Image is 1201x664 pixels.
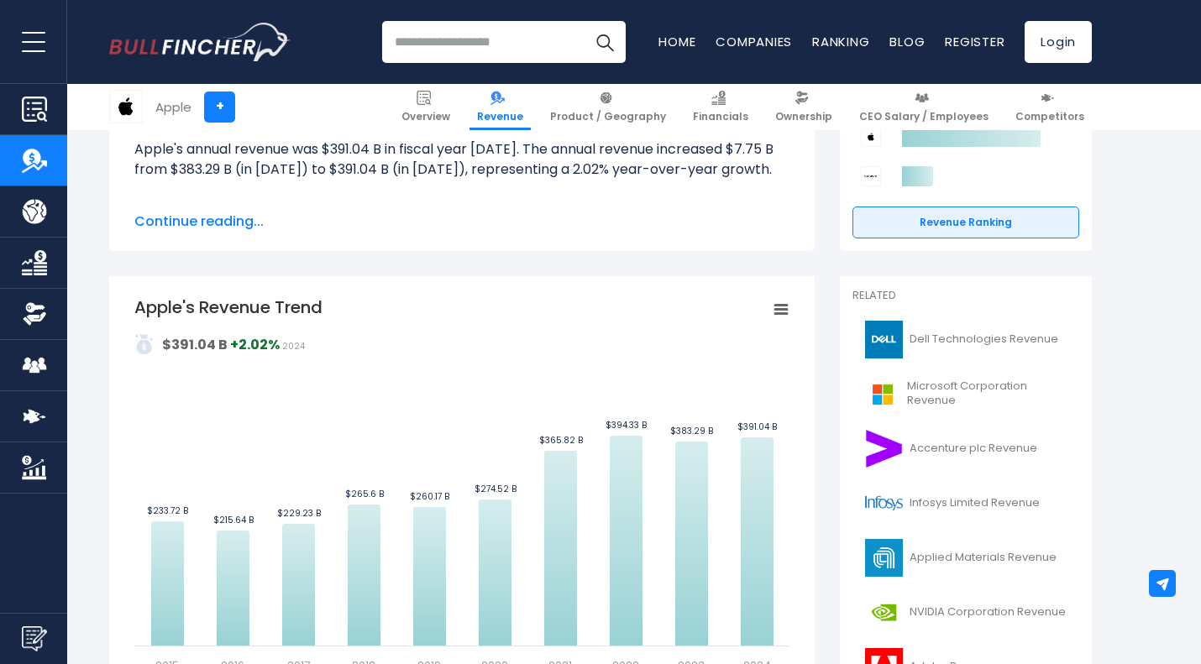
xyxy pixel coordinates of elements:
[859,110,989,123] span: CEO Salary / Employees
[658,33,695,50] a: Home
[889,33,925,50] a: Blog
[863,375,902,413] img: MSFT logo
[852,371,1079,417] a: Microsoft Corporation Revenue
[134,334,155,354] img: addasd
[213,514,254,526] text: $215.64 B
[134,200,789,260] li: Apple's quarterly revenue was $94.04 B in the quarter ending [DATE]. The quarterly revenue increa...
[109,23,290,61] a: Go to homepage
[863,539,905,577] img: AMAT logo
[162,335,228,354] strong: $391.04 B
[134,295,323,319] tspan: Apple's Revenue Trend
[693,110,748,123] span: Financials
[401,110,450,123] span: Overview
[394,84,458,130] a: Overview
[277,507,321,520] text: $229.23 B
[469,84,531,130] a: Revenue
[863,484,905,522] img: INFY logo
[852,289,1079,303] p: Related
[147,505,188,517] text: $233.72 B
[477,110,523,123] span: Revenue
[737,421,777,433] text: $391.04 B
[852,316,1079,363] a: Dell Technologies Revenue
[716,33,792,50] a: Companies
[110,91,142,123] img: AAPL logo
[1025,21,1092,63] a: Login
[852,480,1079,526] a: Infosys Limited Revenue
[670,425,713,437] text: $383.29 B
[852,535,1079,581] a: Applied Materials Revenue
[410,490,449,503] text: $260.17 B
[861,127,881,147] img: Apple competitors logo
[863,321,905,358] img: DELL logo
[584,21,626,63] button: Search
[282,340,305,353] span: 2024
[861,166,881,186] img: Sony Group Corporation competitors logo
[852,84,996,130] a: CEO Salary / Employees
[685,84,756,130] a: Financials
[606,419,647,431] text: $394.33 B
[475,483,517,495] text: $274.52 B
[945,33,1004,50] a: Register
[155,97,191,117] div: Apple
[543,84,674,130] a: Product / Geography
[863,430,905,468] img: ACN logo
[134,139,789,180] li: Apple's annual revenue was $391.04 B in fiscal year [DATE]. The annual revenue increased $7.75 B ...
[22,301,47,327] img: Ownership
[204,91,235,123] a: +
[863,593,905,631] img: NVDA logo
[134,212,789,232] span: Continue reading...
[768,84,840,130] a: Ownership
[1008,84,1092,130] a: Competitors
[539,434,583,447] text: $365.82 B
[852,589,1079,635] a: NVIDIA Corporation Revenue
[812,33,869,50] a: Ranking
[109,23,291,61] img: Bullfincher logo
[775,110,832,123] span: Ownership
[852,426,1079,472] a: Accenture plc Revenue
[852,207,1079,238] a: Revenue Ranking
[345,488,384,500] text: $265.6 B
[1015,110,1084,123] span: Competitors
[550,110,666,123] span: Product / Geography
[230,335,280,354] strong: +2.02%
